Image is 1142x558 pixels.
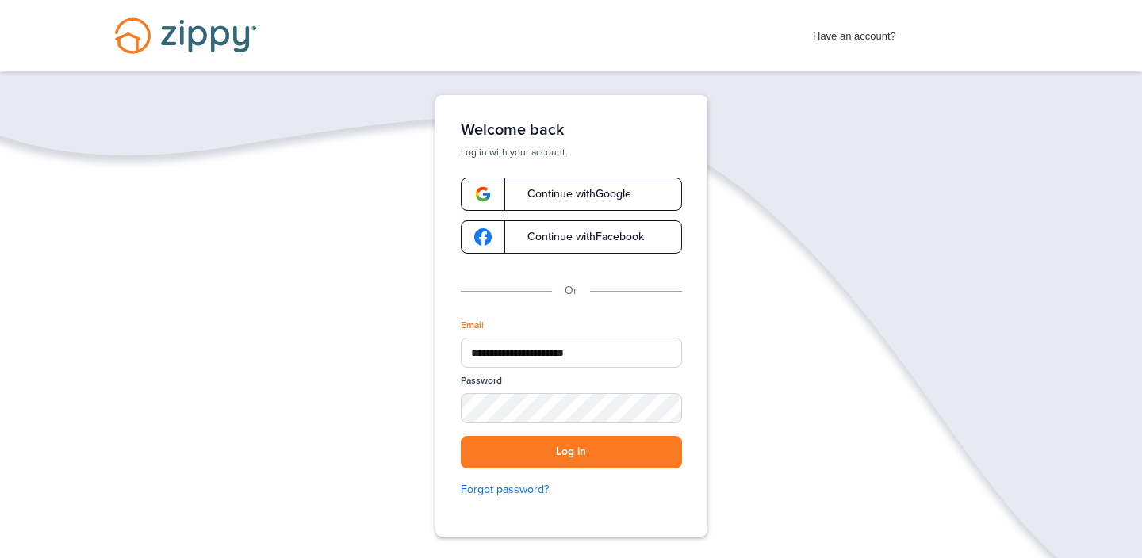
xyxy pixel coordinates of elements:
[461,436,682,468] button: Log in
[461,120,682,139] h1: Welcome back
[565,282,577,300] p: Or
[461,481,682,499] a: Forgot password?
[474,185,492,203] img: google-logo
[461,374,502,388] label: Password
[512,189,631,200] span: Continue with Google
[474,228,492,246] img: google-logo
[461,146,682,159] p: Log in with your account.
[461,220,682,254] a: google-logoContinue withFacebook
[461,319,484,332] label: Email
[512,231,644,243] span: Continue with Facebook
[813,20,896,45] span: Have an account?
[461,338,682,368] input: Email
[461,178,682,211] a: google-logoContinue withGoogle
[461,393,682,423] input: Password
